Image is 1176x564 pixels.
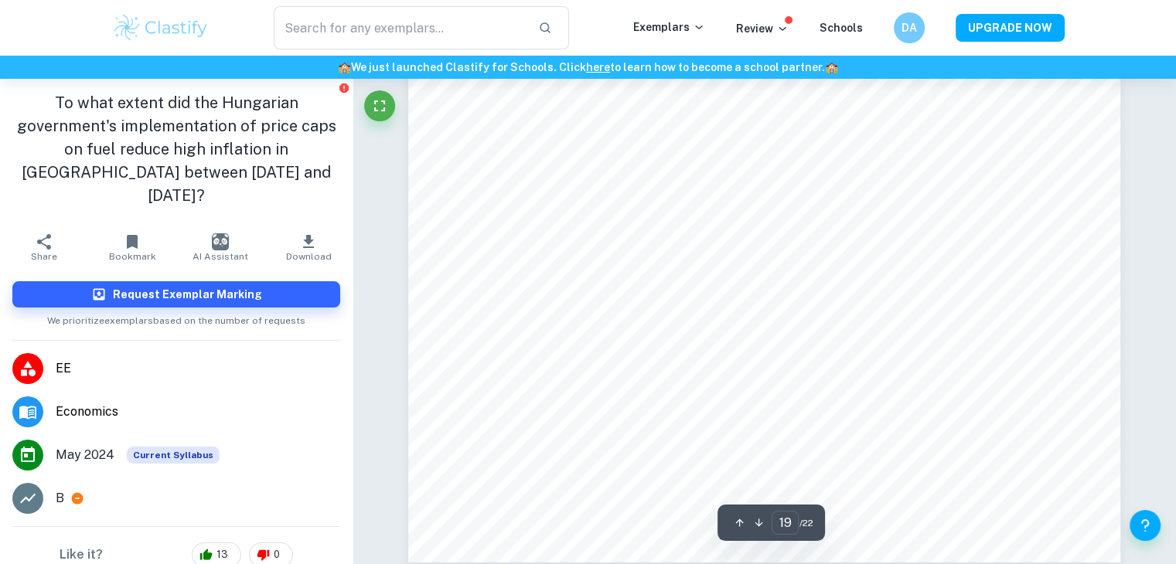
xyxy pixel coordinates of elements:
[212,233,229,250] img: AI Assistant
[56,403,340,421] span: Economics
[12,281,340,307] button: Request Exemplar Marking
[956,14,1065,42] button: UPGRADE NOW
[894,12,925,43] button: DA
[3,59,1173,76] h6: We just launched Clastify for Schools. Click to learn how to become a school partner.
[56,359,340,378] span: EE
[12,91,340,207] h1: To what extent did the Hungarian government's implementation of price caps on fuel reduce high in...
[208,547,237,562] span: 13
[127,447,220,464] span: Current Syllabus
[113,286,262,303] h6: Request Exemplar Marking
[109,251,156,262] span: Bookmark
[176,226,264,269] button: AI Assistant
[265,547,288,562] span: 0
[338,61,351,73] span: 🏫
[56,489,64,508] p: B
[56,446,114,464] span: May 2024
[60,545,103,564] h6: Like it?
[1130,510,1161,541] button: Help and Feedback
[364,90,395,121] button: Fullscreen
[112,12,210,43] img: Clastify logo
[47,307,305,328] span: We prioritize exemplars based on the number of requests
[31,251,57,262] span: Share
[799,516,813,530] span: / 22
[586,61,610,73] a: here
[820,22,863,34] a: Schools
[338,82,349,93] button: Report issue
[736,20,789,37] p: Review
[274,6,527,49] input: Search for any exemplars...
[193,251,248,262] span: AI Assistant
[633,19,705,36] p: Exemplars
[264,226,353,269] button: Download
[286,251,332,262] span: Download
[88,226,176,269] button: Bookmark
[825,61,838,73] span: 🏫
[900,19,918,36] h6: DA
[127,447,220,464] div: This exemplar is based on the current syllabus. Feel free to refer to it for inspiration/ideas wh...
